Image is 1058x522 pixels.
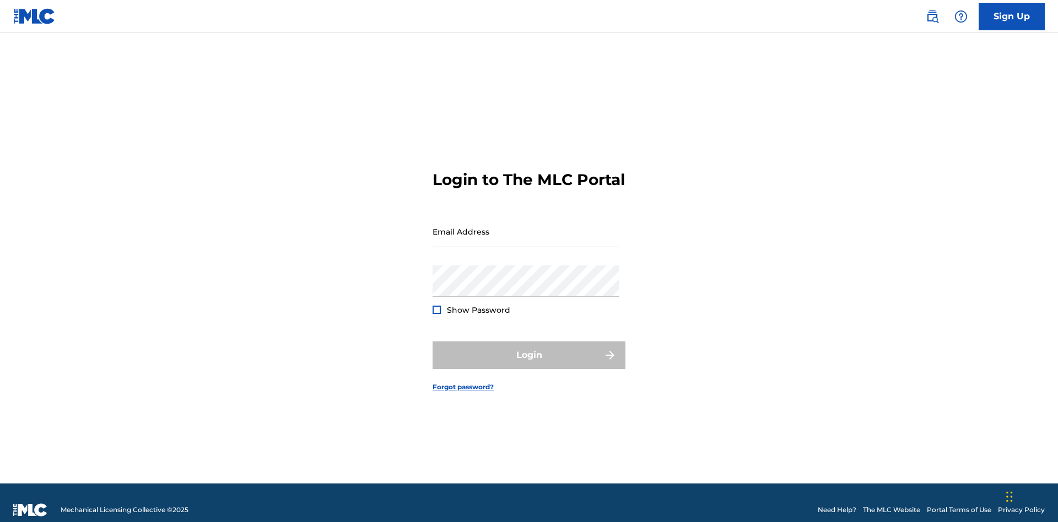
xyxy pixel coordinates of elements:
[950,6,972,28] div: Help
[1006,480,1013,513] div: Drag
[1003,469,1058,522] iframe: Chat Widget
[979,3,1045,30] a: Sign Up
[818,505,856,515] a: Need Help?
[13,8,56,24] img: MLC Logo
[921,6,943,28] a: Public Search
[61,505,188,515] span: Mechanical Licensing Collective © 2025
[926,10,939,23] img: search
[13,503,47,516] img: logo
[433,170,625,189] h3: Login to The MLC Portal
[998,505,1045,515] a: Privacy Policy
[447,305,510,315] span: Show Password
[433,382,494,392] a: Forgot password?
[863,505,920,515] a: The MLC Website
[954,10,968,23] img: help
[927,505,991,515] a: Portal Terms of Use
